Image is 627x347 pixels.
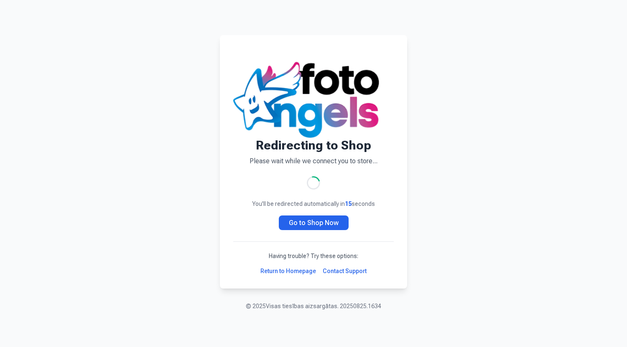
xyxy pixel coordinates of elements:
span: 15 [345,200,352,207]
a: Return to Homepage [260,267,316,275]
p: Having trouble? Try these options: [233,252,394,260]
p: You'll be redirected automatically in seconds [233,200,394,208]
p: Please wait while we connect you to store... [233,156,394,166]
a: Go to Shop Now [279,215,349,230]
a: Contact Support [323,267,367,275]
h1: Redirecting to Shop [233,138,394,153]
p: © 2025 Visas tiesības aizsargātas. 20250825.1634 [246,302,381,310]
